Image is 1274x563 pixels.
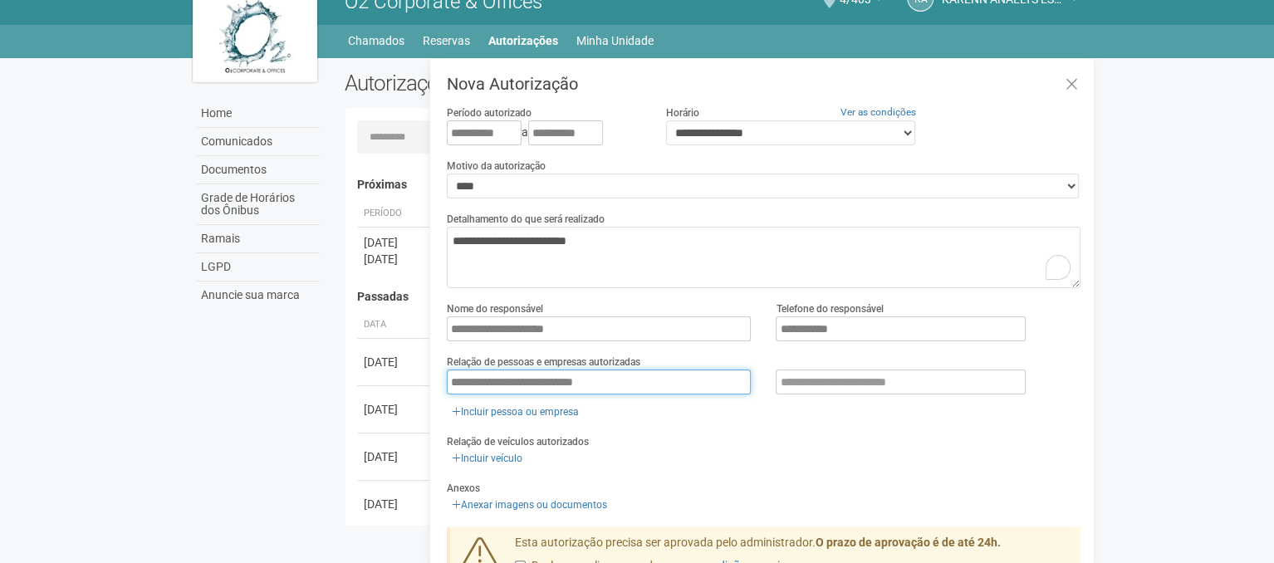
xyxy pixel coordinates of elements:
label: Relação de veículos autorizados [447,434,589,449]
label: Detalhamento do que será realizado [447,212,605,227]
div: [DATE] [364,234,425,251]
a: Grade de Horários dos Ônibus [197,184,320,225]
h4: Passadas [357,291,1069,303]
a: Ramais [197,225,320,253]
a: Comunicados [197,128,320,156]
a: Minha Unidade [576,29,654,52]
a: LGPD [197,253,320,281]
h4: Próximas [357,179,1069,191]
label: Motivo da autorização [447,159,546,174]
label: Horário [666,105,699,120]
a: Anexar imagens ou documentos [447,496,612,514]
a: Chamados [348,29,404,52]
label: Relação de pessoas e empresas autorizadas [447,355,640,370]
label: Anexos [447,481,480,496]
div: [DATE] [364,354,425,370]
strong: O prazo de aprovação é de até 24h. [816,536,1001,549]
div: [DATE] [364,401,425,418]
a: Ver as condições [840,106,916,118]
div: [DATE] [364,496,425,512]
h3: Nova Autorização [447,76,1080,92]
a: Autorizações [488,29,558,52]
a: Reservas [423,29,470,52]
div: [DATE] [364,251,425,267]
th: Data [357,311,432,339]
textarea: To enrich screen reader interactions, please activate Accessibility in Grammarly extension settings [447,227,1080,288]
div: a [447,120,641,145]
a: Documentos [197,156,320,184]
a: Incluir veículo [447,449,527,468]
h2: Autorizações [345,71,700,95]
label: Nome do responsável [447,301,543,316]
a: Home [197,100,320,128]
label: Período autorizado [447,105,532,120]
a: Anuncie sua marca [197,281,320,309]
div: [DATE] [364,448,425,465]
th: Período [357,200,432,228]
label: Telefone do responsável [776,301,883,316]
a: Incluir pessoa ou empresa [447,403,584,421]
